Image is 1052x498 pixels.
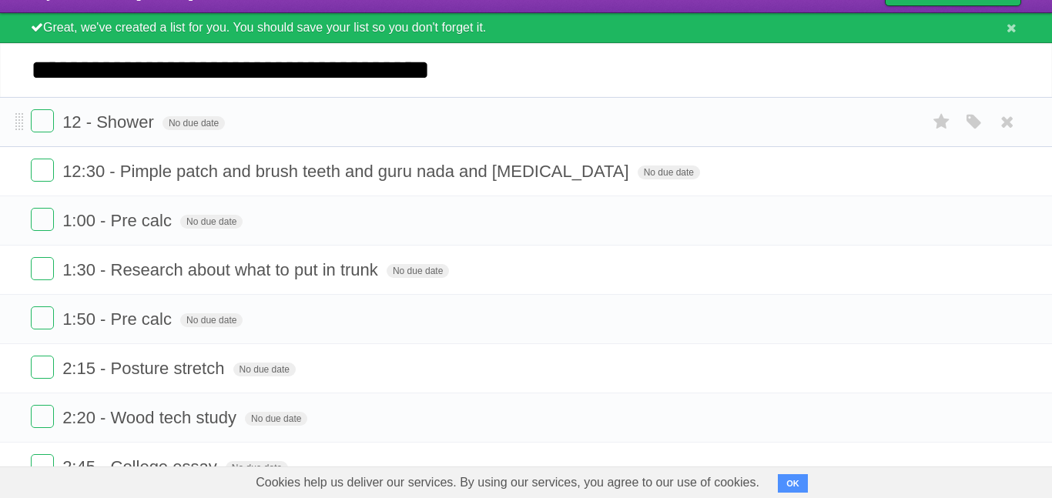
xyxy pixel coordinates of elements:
[62,260,382,279] span: 1:30 - Research about what to put in trunk
[638,165,700,179] span: No due date
[31,208,54,231] label: Done
[31,109,54,132] label: Done
[62,162,632,181] span: 12:30 - Pimple patch and brush teeth and guru nada and [MEDICAL_DATA]
[62,408,240,427] span: 2:20 - Wood tech study
[31,257,54,280] label: Done
[233,363,296,376] span: No due date
[387,264,449,278] span: No due date
[31,405,54,428] label: Done
[927,109,957,135] label: Star task
[62,457,221,476] span: 2:45 - College essay
[162,116,225,130] span: No due date
[31,454,54,477] label: Done
[226,461,288,475] span: No due date
[62,359,228,378] span: 2:15 - Posture stretch
[778,474,808,493] button: OK
[31,159,54,182] label: Done
[180,313,243,327] span: No due date
[31,306,54,329] label: Done
[62,112,158,132] span: 12 - Shower
[62,309,176,329] span: 1:50 - Pre calc
[31,356,54,379] label: Done
[180,215,243,229] span: No due date
[62,211,176,230] span: 1:00 - Pre calc
[245,412,307,426] span: No due date
[240,467,775,498] span: Cookies help us deliver our services. By using our services, you agree to our use of cookies.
